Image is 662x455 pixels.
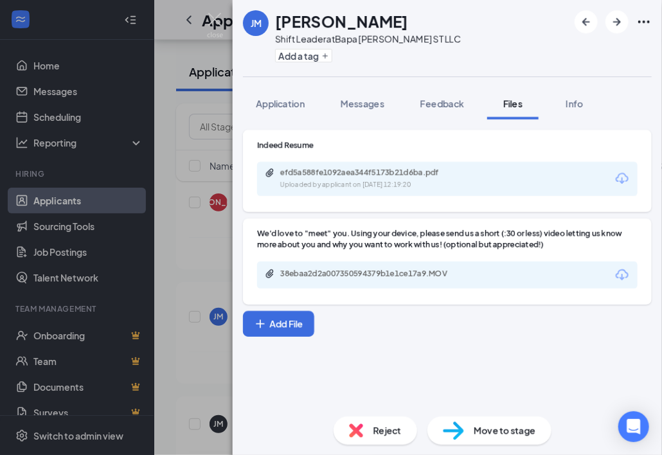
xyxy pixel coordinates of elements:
svg: Plus [254,317,267,330]
div: Indeed Resume [257,139,638,150]
svg: Ellipses [636,14,652,30]
svg: Download [614,171,630,186]
div: Shift Leader at Bapa [PERSON_NAME] ST LLC [275,32,461,45]
button: ArrowLeftNew [575,10,598,33]
div: JM [251,17,262,30]
span: Messages [341,98,384,109]
span: Reject [373,424,402,438]
svg: Paperclip [265,168,275,178]
svg: Plus [321,52,329,60]
svg: Paperclip [265,269,275,279]
h1: [PERSON_NAME] [275,10,408,32]
button: Add FilePlus [243,311,314,337]
span: Files [503,98,523,109]
div: We'd love to "meet" you. Using your device, please send us a short (:30 or less) video letting us... [257,228,638,250]
span: Info [566,98,584,109]
div: Open Intercom Messenger [618,411,649,442]
span: Application [256,98,305,109]
button: ArrowRight [605,10,629,33]
div: Uploaded by applicant on [DATE] 12:19:20 [280,180,473,190]
div: efd5a588fe1092aea344f5173b21d6ba.pdf [280,168,460,178]
div: 38ebaa2d2a007350594379b1e1ce17a9.MOV [280,269,460,279]
svg: Download [614,267,630,283]
span: Move to stage [474,424,536,438]
svg: ArrowRight [609,14,625,30]
a: Paperclip38ebaa2d2a007350594379b1e1ce17a9.MOV [265,269,473,281]
button: PlusAdd a tag [275,49,332,62]
svg: ArrowLeftNew [578,14,594,30]
span: Feedback [420,98,464,109]
a: Paperclipefd5a588fe1092aea344f5173b21d6ba.pdfUploaded by applicant on [DATE] 12:19:20 [265,168,473,190]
